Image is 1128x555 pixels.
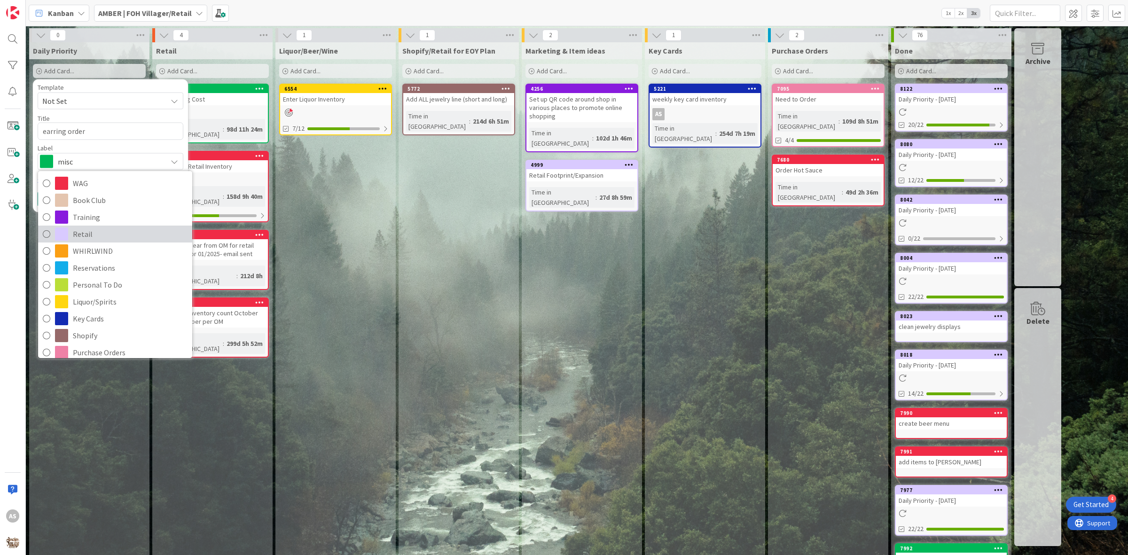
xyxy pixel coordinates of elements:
span: Add Card... [906,67,936,75]
a: Shopify [38,327,192,344]
span: 7/12 [292,124,305,133]
div: 212d 8h [238,271,265,281]
span: Retail [156,46,177,55]
span: : [842,187,843,197]
div: Set up QR code around shop in various places to promote online shopping [526,93,637,122]
div: 5825 [161,232,268,238]
a: 4256Set up QR code around shop in various places to promote online shoppingTime in [GEOGRAPHIC_DA... [525,84,638,152]
span: Purchase Orders [73,345,188,360]
div: 6670 [157,85,268,93]
a: Reservations [38,259,192,276]
span: 1 [419,30,435,41]
div: Open Get Started checklist, remaining modules: 4 [1066,497,1116,513]
div: 7991add items to [PERSON_NAME] [896,447,1007,468]
div: 8018Daily Priority - [DATE] [896,351,1007,371]
div: Need to Order [773,93,884,105]
div: 8122Daily Priority - [DATE] [896,85,1007,105]
div: 5221 [654,86,760,92]
a: Training [38,209,192,226]
div: AS [6,509,19,523]
div: Daily Priority - [DATE] [896,149,1007,161]
span: WAG [73,176,188,190]
a: 4999Retail Footprint/ExpansionTime in [GEOGRAPHIC_DATA]:27d 8h 59m [525,160,638,211]
span: Add Card... [290,67,321,75]
a: Retail [38,226,192,242]
a: 8080Daily Priority - [DATE]12/22 [895,139,1008,187]
div: 6514 [161,153,268,159]
a: 5221weekly key card inventoryASTime in [GEOGRAPHIC_DATA]:254d 7h 19m [649,84,761,148]
div: 8042Daily Priority - [DATE] [896,195,1007,216]
div: 7990 [900,410,1007,416]
a: Book Club [38,192,192,209]
div: Waiting to hear from OM for retail inventory for 01/2025- email sent [157,239,268,260]
span: Add Card... [167,67,197,75]
span: Book Club [73,193,188,207]
span: : [223,124,224,134]
div: Order Hot Sauce [773,164,884,176]
a: 8042Daily Priority - [DATE]0/22 [895,195,1008,245]
div: 4999 [526,161,637,169]
span: : [223,191,224,202]
div: 6554Enter Liquor Inventory [280,85,391,105]
div: Daily Priority - [DATE] [896,494,1007,507]
span: Liquor/Beer/Wine [279,46,338,55]
div: 4256 [526,85,637,93]
span: 2 [542,30,558,41]
div: Quarterly Retail Inventory [157,160,268,172]
div: 8042 [896,195,1007,204]
span: : [469,116,470,126]
div: 6670Calculating Cost [157,85,268,105]
div: 5825Waiting to hear from OM for retail inventory for 01/2025- email sent [157,231,268,260]
div: 7990create beer menu [896,409,1007,430]
a: 7991add items to [PERSON_NAME] [895,446,1008,477]
span: Not Set [42,95,160,107]
img: Visit kanbanzone.com [6,6,19,19]
div: Time in [GEOGRAPHIC_DATA] [529,187,595,208]
div: 4731• No retail inventory count October and November per OM [157,298,268,328]
div: 7095 [773,85,884,93]
span: Personal To Do [73,278,188,292]
div: 158d 9h 40m [224,191,265,202]
span: Add Card... [660,67,690,75]
div: 7680 [777,156,884,163]
input: Quick Filter... [990,5,1060,22]
span: : [595,192,597,203]
span: Add Card... [783,67,813,75]
b: AMBER | FOH Villager/Retail [98,8,192,18]
div: 8122 [896,85,1007,93]
div: Daily Priority - [DATE] [896,204,1007,216]
div: 4256 [531,86,637,92]
div: clean jewelry displays [896,320,1007,333]
div: 4731 [161,299,268,306]
span: 1 [666,30,681,41]
div: Daily Priority - [DATE] [896,359,1007,371]
div: 5772Add ALL jewelry line (short and long) [403,85,514,105]
span: Liquor/Spirits [73,295,188,309]
span: : [236,271,238,281]
div: Get Started [1073,500,1109,509]
span: Marketing & Item ideas [525,46,605,55]
a: WAG [38,175,192,192]
div: 7977Daily Priority - [DATE] [896,486,1007,507]
span: 4/4 [785,135,794,145]
div: Time in [GEOGRAPHIC_DATA] [160,266,236,286]
div: 8080 [896,140,1007,149]
div: 102d 1h 46m [594,133,634,143]
div: create beer menu [896,417,1007,430]
span: 12/22 [908,175,924,185]
div: 8018 [896,351,1007,359]
div: 8023 [896,312,1007,320]
textarea: earring order [38,123,183,140]
div: 109d 8h 51m [840,116,881,126]
div: 5221 [650,85,760,93]
span: 1 [296,30,312,41]
div: 299d 5h 52m [224,338,265,349]
span: Purchase Orders [772,46,828,55]
span: 14/22 [908,389,924,399]
span: : [838,116,840,126]
span: 2x [955,8,967,18]
div: 6514 [157,152,268,160]
div: Time in [GEOGRAPHIC_DATA] [775,182,842,203]
span: Label [38,144,53,151]
span: 0/22 [908,234,920,243]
